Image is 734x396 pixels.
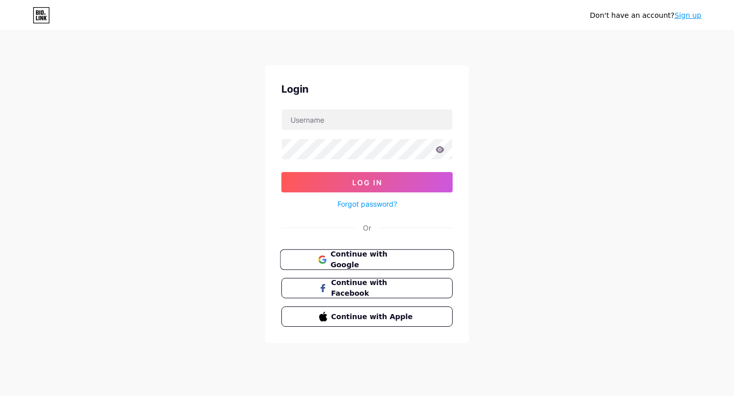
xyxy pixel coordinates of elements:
[281,306,453,327] button: Continue with Apple
[281,249,453,270] a: Continue with Google
[281,278,453,298] button: Continue with Facebook
[674,11,701,19] a: Sign up
[337,199,397,209] a: Forgot password?
[331,312,415,322] span: Continue with Apple
[363,222,371,233] div: Or
[280,249,454,270] button: Continue with Google
[331,277,415,299] span: Continue with Facebook
[352,178,382,187] span: Log In
[330,249,415,271] span: Continue with Google
[281,81,453,97] div: Login
[590,10,701,21] div: Don't have an account?
[282,109,452,130] input: Username
[281,172,453,192] button: Log In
